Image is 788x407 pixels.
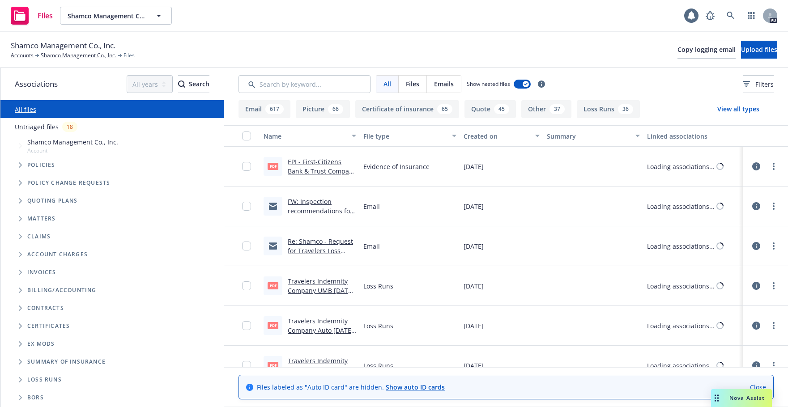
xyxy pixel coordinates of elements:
button: View all types [703,100,774,118]
span: Loss Runs [27,377,62,382]
span: Summary of insurance [27,359,106,365]
a: Search [722,7,740,25]
span: Quoting plans [27,198,78,203]
span: Ex Mods [27,341,55,347]
span: [DATE] [464,321,484,331]
div: Tree Example [0,136,224,281]
a: more [768,280,779,291]
span: Associations [15,78,58,90]
a: more [768,161,779,172]
div: Search [178,76,209,93]
span: Policy change requests [27,180,110,186]
a: Switch app [742,7,760,25]
a: Show auto ID cards [386,383,445,391]
span: Certificates [27,323,70,329]
div: Loading associations... [647,281,715,291]
span: Loss Runs [363,281,393,291]
div: Name [264,131,346,141]
button: Picture [296,100,350,118]
a: more [768,201,779,212]
span: pdf [268,362,278,369]
div: Loading associations... [647,361,715,370]
span: Shamco Management Co., Inc. [27,137,118,147]
span: [DATE] [464,202,484,211]
input: Search by keyword... [239,75,371,93]
span: All [383,79,391,89]
span: Billing/Accounting [27,288,97,293]
span: Contracts [27,305,64,311]
div: Drag to move [711,389,722,407]
a: Travelers Indemnity Company PKG [DATE] - [DATE] Loss Runs - Valued [DATE].pdf [288,356,356,393]
span: Copy logging email [677,45,736,54]
div: File type [363,131,446,141]
button: Upload files [741,41,777,59]
button: Name [260,125,360,147]
div: Summary [547,131,630,141]
a: Accounts [11,51,34,59]
span: Account [27,147,118,154]
a: EPI - First-Citizens Bank & Trust Company - Shamco Management Co., Inc.pdf [288,157,356,203]
span: Email [363,202,380,211]
a: FW: Inspection recommendations for Shamco Management Co., Inc(C:ATR/B/270623) - [PERSON_NAME]. [288,197,353,253]
span: Filters [743,80,774,89]
a: Travelers Indemnity Company Auto [DATE] - [DATE] Loss Runs - Valued [DATE].pdf [288,317,354,353]
div: Loading associations... [647,242,715,251]
span: Files labeled as "Auto ID card" are hidden. [257,382,445,392]
a: Shamco Management Co., Inc. [41,51,116,59]
input: Select all [242,131,251,140]
span: Matters [27,216,55,221]
span: Claims [27,234,51,239]
div: Created on [464,131,530,141]
div: Loading associations... [647,162,715,171]
div: Linked associations [647,131,740,141]
div: Loading associations... [647,321,715,331]
input: Toggle Row Selected [242,321,251,330]
button: Filters [743,75,774,93]
span: [DATE] [464,361,484,370]
span: Nova Assist [729,394,765,402]
span: Evidence of Insurance [363,162,430,171]
a: Travelers Indemnity Company UMB [DATE] - [DATE] Loss Runs - Valued [DATE].pdf [288,277,354,314]
div: 18 [62,122,77,132]
button: Created on [460,125,543,147]
button: Quote [464,100,516,118]
span: Files [38,12,53,19]
div: 617 [265,104,284,114]
div: 36 [618,104,633,114]
a: Close [750,382,766,392]
span: Account charges [27,252,88,257]
button: Other [521,100,571,118]
a: Files [7,3,56,28]
span: Files [124,51,135,59]
a: Re: Shamco - Request for Travelers Loss Runs [288,237,353,264]
a: All files [15,105,36,114]
input: Toggle Row Selected [242,162,251,171]
button: Nova Assist [711,389,772,407]
a: more [768,320,779,331]
span: Loss Runs [363,321,393,331]
button: Shamco Management Co., Inc. [60,7,172,25]
svg: Search [178,81,185,88]
button: Linked associations [643,125,743,147]
input: Toggle Row Selected [242,242,251,250]
span: Shamco Management Co., Inc. [68,11,145,21]
input: Toggle Row Selected [242,202,251,211]
span: Invoices [27,270,56,275]
a: Untriaged files [15,122,59,131]
span: [DATE] [464,242,484,251]
input: Toggle Row Selected [242,361,251,370]
button: Summary [543,125,643,147]
span: [DATE] [464,162,484,171]
span: Shamco Management Co., Inc. [11,40,115,51]
span: Upload files [741,45,777,54]
span: Policies [27,162,55,168]
span: pdf [268,322,278,329]
div: 66 [328,104,343,114]
span: [DATE] [464,281,484,291]
div: 45 [494,104,509,114]
span: Show nested files [467,80,510,88]
button: SearchSearch [178,75,209,93]
div: Folder Tree Example [0,281,224,407]
span: Loss Runs [363,361,393,370]
span: Files [406,79,419,89]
